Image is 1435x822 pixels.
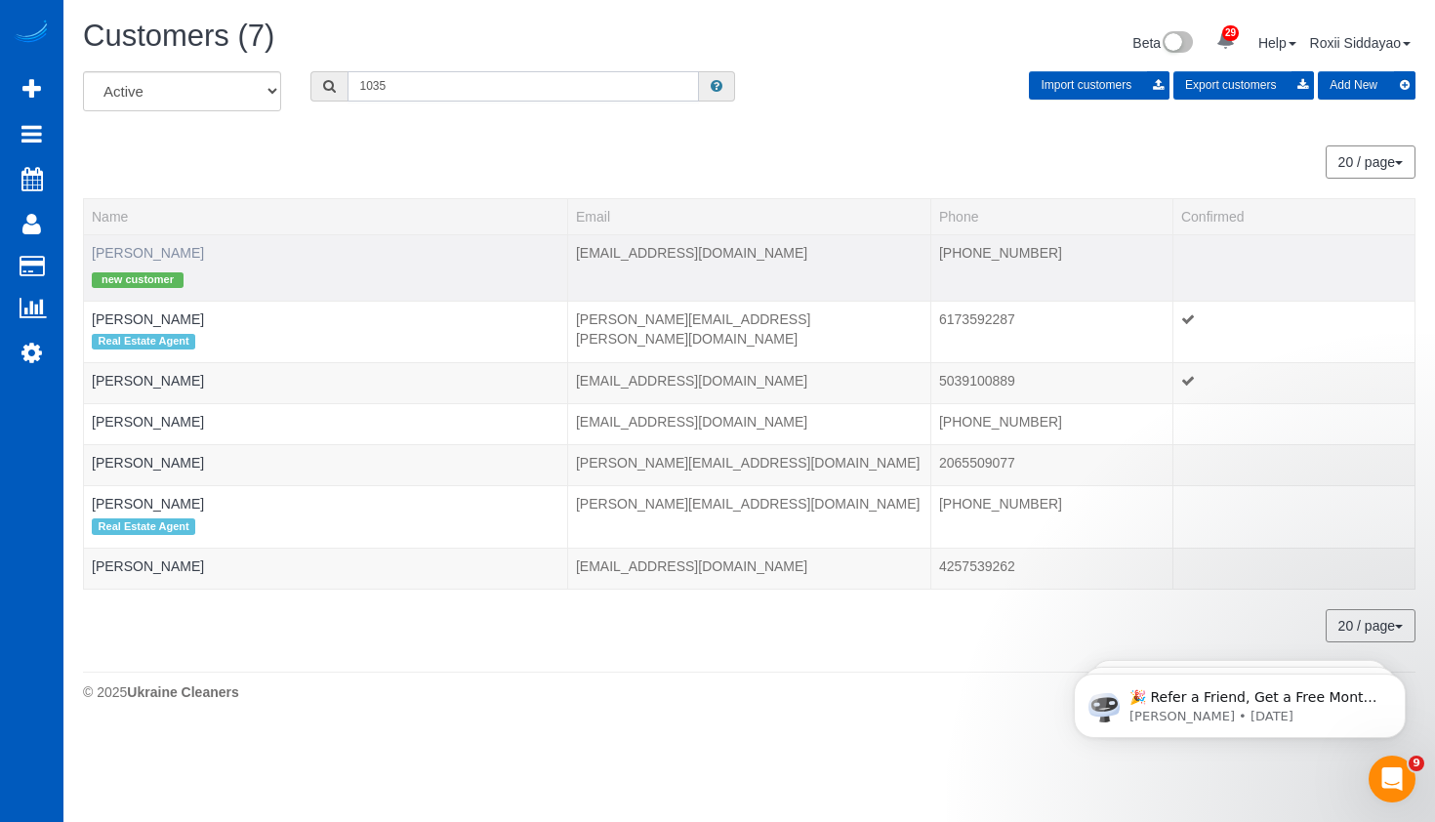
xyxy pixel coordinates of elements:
[930,234,1172,301] td: Phone
[567,404,930,445] td: Email
[1172,548,1414,589] td: Confirmed
[1369,756,1415,802] iframe: Intercom live chat
[1045,633,1435,769] iframe: Intercom notifications message
[1326,609,1415,642] button: 20 / page
[12,20,51,47] img: Automaid Logo
[1172,198,1414,234] th: Confirmed
[84,198,568,234] th: Name
[930,445,1172,486] td: Phone
[1172,234,1414,301] td: Confirmed
[1173,71,1314,100] button: Export customers
[1161,31,1193,57] img: New interface
[1172,301,1414,362] td: Confirmed
[1172,363,1414,404] td: Confirmed
[92,473,559,477] div: Tags
[930,301,1172,362] td: Phone
[567,301,930,362] td: Email
[84,234,568,301] td: Name
[567,234,930,301] td: Email
[1310,35,1411,51] a: Roxii Siddayao
[1327,609,1415,642] nav: Pagination navigation
[92,263,559,293] div: Tags
[84,445,568,486] td: Name
[930,404,1172,445] td: Phone
[92,455,204,471] a: [PERSON_NAME]
[92,518,195,534] span: Real Estate Agent
[567,445,930,486] td: Email
[1172,404,1414,445] td: Confirmed
[1172,445,1414,486] td: Confirmed
[92,390,559,395] div: Tags
[84,301,568,362] td: Name
[1318,71,1415,100] button: Add New
[84,548,568,589] td: Name
[1207,20,1245,62] a: 29
[930,486,1172,548] td: Phone
[83,19,274,53] span: Customers (7)
[92,514,559,539] div: Tags
[1327,145,1415,179] nav: Pagination navigation
[1132,35,1193,51] a: Beta
[127,684,238,700] strong: Ukraine Cleaners
[92,311,204,327] a: [PERSON_NAME]
[930,198,1172,234] th: Phone
[92,245,204,261] a: [PERSON_NAME]
[930,363,1172,404] td: Phone
[1326,145,1415,179] button: 20 / page
[92,373,204,389] a: [PERSON_NAME]
[348,71,699,102] input: Search customers ...
[92,414,204,430] a: [PERSON_NAME]
[84,486,568,548] td: Name
[84,404,568,445] td: Name
[92,558,204,574] a: [PERSON_NAME]
[567,198,930,234] th: Email
[84,363,568,404] td: Name
[92,329,559,354] div: Tags
[567,548,930,589] td: Email
[1222,25,1239,41] span: 29
[92,496,204,512] a: [PERSON_NAME]
[567,486,930,548] td: Email
[92,334,195,349] span: Real Estate Agent
[92,272,184,288] span: new customer
[92,432,559,436] div: Tags
[1409,756,1424,771] span: 9
[1258,35,1296,51] a: Help
[1172,486,1414,548] td: Confirmed
[1029,71,1169,100] button: Import customers
[83,682,1415,702] div: © 2025
[567,363,930,404] td: Email
[930,548,1172,589] td: Phone
[92,576,559,581] div: Tags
